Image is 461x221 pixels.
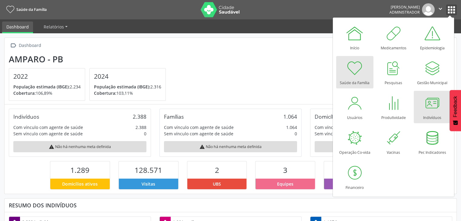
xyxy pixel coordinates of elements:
[375,21,412,54] a: Medicamentos
[44,24,64,30] span: Relatórios
[4,5,47,15] a: Saúde da Família
[446,5,457,15] button: apps
[70,165,89,175] span: 1.289
[414,56,451,88] a: Gestão Municipal
[213,181,221,187] span: UBS
[437,5,444,12] i: 
[389,5,420,10] div: [PERSON_NAME]
[13,73,81,80] h4: 2022
[164,130,233,137] div: Sem vínculo com agente de saúde
[389,10,420,15] span: Administrador
[449,90,461,131] button: Feedback - Mostrar pesquisa
[9,41,42,50] a:  Dashboard
[422,3,435,16] img: img
[164,141,297,152] div: Não há nenhuma meta definida
[13,113,39,120] div: Indivíduos
[135,124,146,130] div: 2.388
[13,130,83,137] div: Sem vínculo com agente de saúde
[13,90,81,96] p: 106,89%
[283,113,297,120] div: 1.064
[414,21,451,54] a: Epidemiologia
[315,113,340,120] div: Domicílios
[18,41,42,50] div: Dashboard
[336,161,373,193] a: Financeiro
[435,3,446,16] button: 
[16,7,47,12] span: Saúde da Família
[315,124,384,130] div: Com vínculo com agente de saúde
[375,91,412,123] a: Produtividade
[94,90,161,96] p: 103,11%
[414,126,451,158] a: Pec Indicadores
[283,165,287,175] span: 3
[62,181,98,187] span: Domicílios ativos
[164,124,234,130] div: Com vínculo com agente de saúde
[9,41,18,50] i: 
[2,21,33,33] a: Dashboard
[295,130,297,137] div: 0
[336,126,373,158] a: Operação Co-vida
[215,165,219,175] span: 2
[336,91,373,123] a: Usuários
[9,54,170,64] div: Amparo - PB
[277,181,293,187] span: Equipes
[164,113,184,120] div: Famílias
[414,91,451,123] a: Indivíduos
[49,144,54,150] i: warning
[133,113,146,120] div: 2.388
[13,84,70,90] span: População estimada (IBGE):
[336,56,373,88] a: Saúde da Família
[13,84,81,90] p: 2.234
[142,181,155,187] span: Visitas
[94,73,161,80] h4: 2024
[13,124,83,130] div: Com vínculo com agente de saúde
[453,96,458,117] span: Feedback
[375,126,412,158] a: Vacinas
[315,141,448,152] div: Não há nenhuma meta definida
[135,165,162,175] span: 128.571
[375,56,412,88] a: Pesquisas
[39,21,72,32] a: Relatórios
[94,90,116,96] span: Cobertura:
[315,130,384,137] div: Sem vínculo com agente de saúde
[286,124,297,130] div: 1.064
[94,84,161,90] p: 2.316
[94,84,150,90] span: População estimada (IBGE):
[13,141,146,152] div: Não há nenhuma meta definida
[199,144,205,150] i: warning
[9,202,452,209] div: Resumo dos indivíduos
[336,21,373,54] a: Início
[144,130,146,137] div: 0
[13,90,36,96] span: Cobertura:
